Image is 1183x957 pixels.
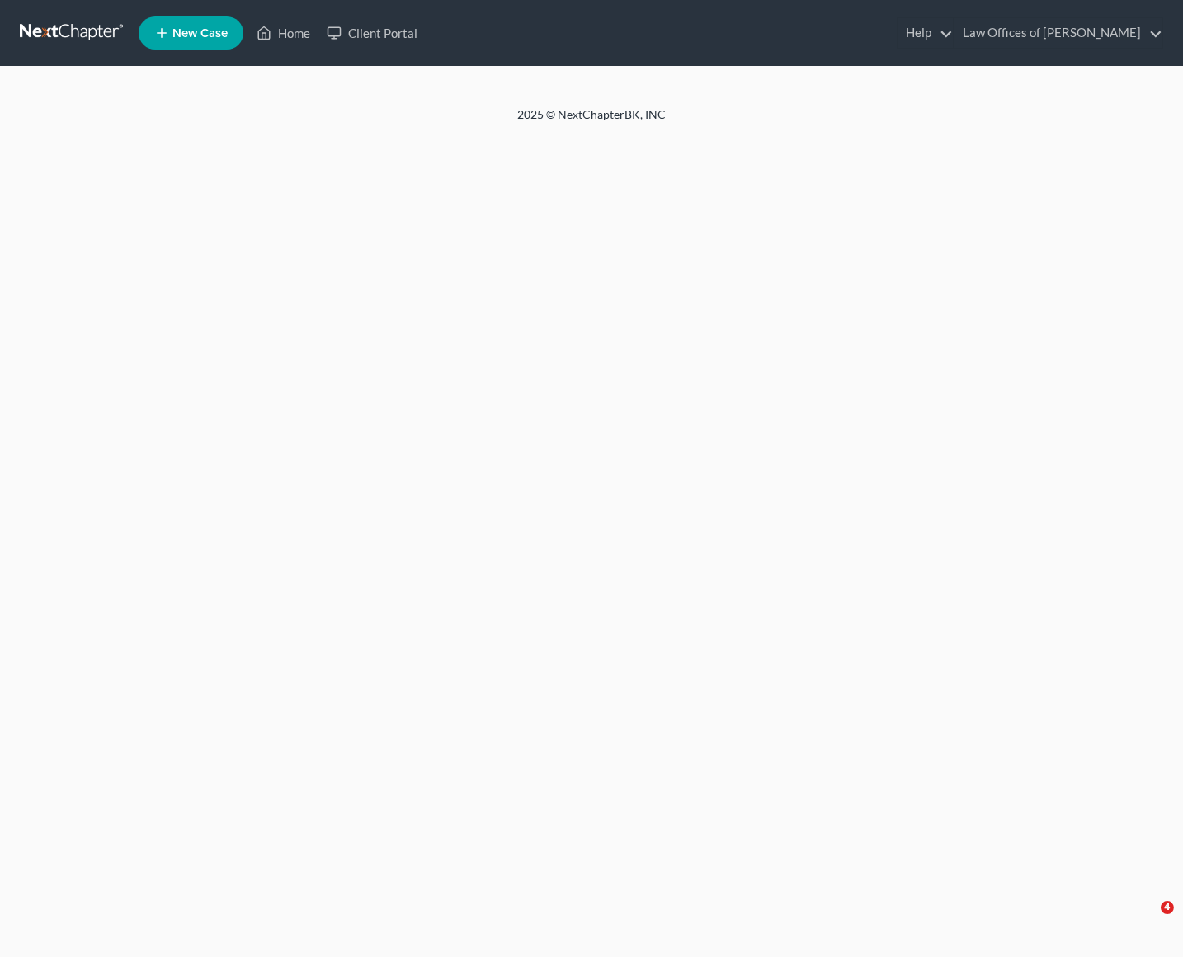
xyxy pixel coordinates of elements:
a: Law Offices of [PERSON_NAME] [954,18,1162,48]
a: Help [898,18,953,48]
span: 4 [1161,901,1174,914]
div: 2025 © NextChapterBK, INC [121,106,1062,136]
iframe: Intercom live chat [1127,901,1167,940]
new-legal-case-button: New Case [139,16,243,49]
a: Home [248,18,318,48]
a: Client Portal [318,18,426,48]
